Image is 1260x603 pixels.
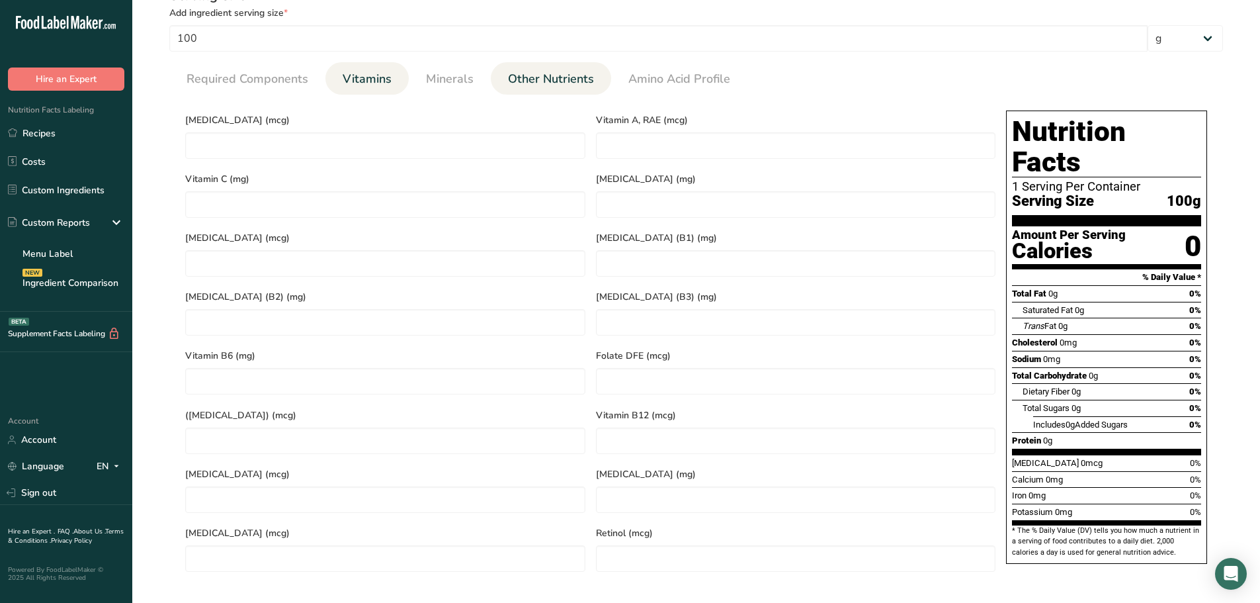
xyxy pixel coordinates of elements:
span: Minerals [426,70,474,88]
span: 0g [1048,289,1058,299]
span: Protein [1012,436,1041,445]
span: 0% [1189,289,1201,299]
span: [MEDICAL_DATA] (mcg) [185,467,585,481]
span: 0mg [1043,354,1060,364]
span: Vitamin B6 (mg) [185,349,585,363]
span: 0mg [1060,338,1077,348]
span: 0% [1190,475,1201,485]
span: [MEDICAL_DATA] (B1) (mg) [596,231,996,245]
span: 0% [1189,321,1201,331]
a: FAQ . [58,527,73,536]
span: [MEDICAL_DATA] (mcg) [185,113,585,127]
span: Vitamin C (mg) [185,172,585,186]
span: Vitamin A, RAE (mcg) [596,113,996,127]
span: [MEDICAL_DATA] (B3) (mg) [596,290,996,304]
div: NEW [22,269,42,277]
span: 0g [1089,371,1098,381]
span: Dietary Fiber [1023,387,1070,396]
button: Hire an Expert [8,68,124,91]
div: Powered By FoodLabelMaker © 2025 All Rights Reserved [8,566,124,582]
span: 0g [1075,305,1084,315]
span: 100g [1167,193,1201,210]
section: * The % Daily Value (DV) tells you how much a nutrient in a serving of food contributes to a dail... [1012,526,1201,558]
input: Type your serving size here [169,25,1148,52]
span: 0mg [1055,507,1072,517]
div: Calories [1012,242,1126,261]
span: [MEDICAL_DATA] [1012,458,1079,468]
span: Retinol (mcg) [596,526,996,540]
span: Sodium [1012,354,1041,364]
span: 0g [1071,387,1081,396]
div: 1 Serving Per Container [1012,180,1201,193]
span: [MEDICAL_DATA] (mcg) [185,526,585,540]
span: 0% [1190,490,1201,500]
span: Vitamin B12 (mcg) [596,408,996,422]
span: Serving Size [1012,193,1094,210]
span: 0mg [1029,490,1046,500]
span: Includes Added Sugars [1033,420,1128,430]
a: About Us . [73,527,105,536]
span: Vitamins [343,70,392,88]
span: Total Carbohydrate [1012,371,1087,381]
div: 0 [1185,229,1201,264]
span: 0% [1189,305,1201,315]
span: 0g [1058,321,1068,331]
span: Saturated Fat [1023,305,1073,315]
span: 0mcg [1081,458,1103,468]
span: [MEDICAL_DATA] (B2) (mg) [185,290,585,304]
span: Total Sugars [1023,403,1070,413]
span: 0g [1071,403,1081,413]
h1: Nutrition Facts [1012,116,1201,177]
span: 0g [1066,420,1075,430]
span: Amino Acid Profile [628,70,730,88]
span: Fat [1023,321,1056,331]
span: Iron [1012,490,1027,500]
span: 0% [1189,420,1201,430]
span: [MEDICAL_DATA] (mg) [596,467,996,481]
span: [MEDICAL_DATA] (mg) [596,172,996,186]
span: Other Nutrients [508,70,594,88]
i: Trans [1023,321,1044,331]
div: Open Intercom Messenger [1215,558,1247,590]
a: Hire an Expert . [8,527,55,536]
span: Potassium [1012,507,1053,517]
div: EN [97,459,124,475]
div: Amount Per Serving [1012,229,1126,242]
a: Terms & Conditions . [8,527,124,545]
span: Required Components [187,70,308,88]
a: Language [8,455,64,478]
span: Cholesterol [1012,338,1058,348]
span: Folate DFE (mcg) [596,349,996,363]
div: Custom Reports [8,216,90,230]
span: 0% [1190,507,1201,517]
div: BETA [9,318,29,326]
span: 0% [1189,354,1201,364]
span: 0% [1189,338,1201,348]
span: ([MEDICAL_DATA]) (mcg) [185,408,585,422]
div: Add ingredient serving size [169,6,1223,20]
span: 0% [1189,403,1201,413]
span: 0g [1043,436,1052,445]
a: Privacy Policy [51,536,92,545]
span: [MEDICAL_DATA] (mcg) [185,231,585,245]
span: 0mg [1046,475,1063,485]
span: 0% [1190,458,1201,468]
span: 0% [1189,387,1201,396]
span: Calcium [1012,475,1044,485]
span: 0% [1189,371,1201,381]
section: % Daily Value * [1012,269,1201,285]
span: Total Fat [1012,289,1046,299]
